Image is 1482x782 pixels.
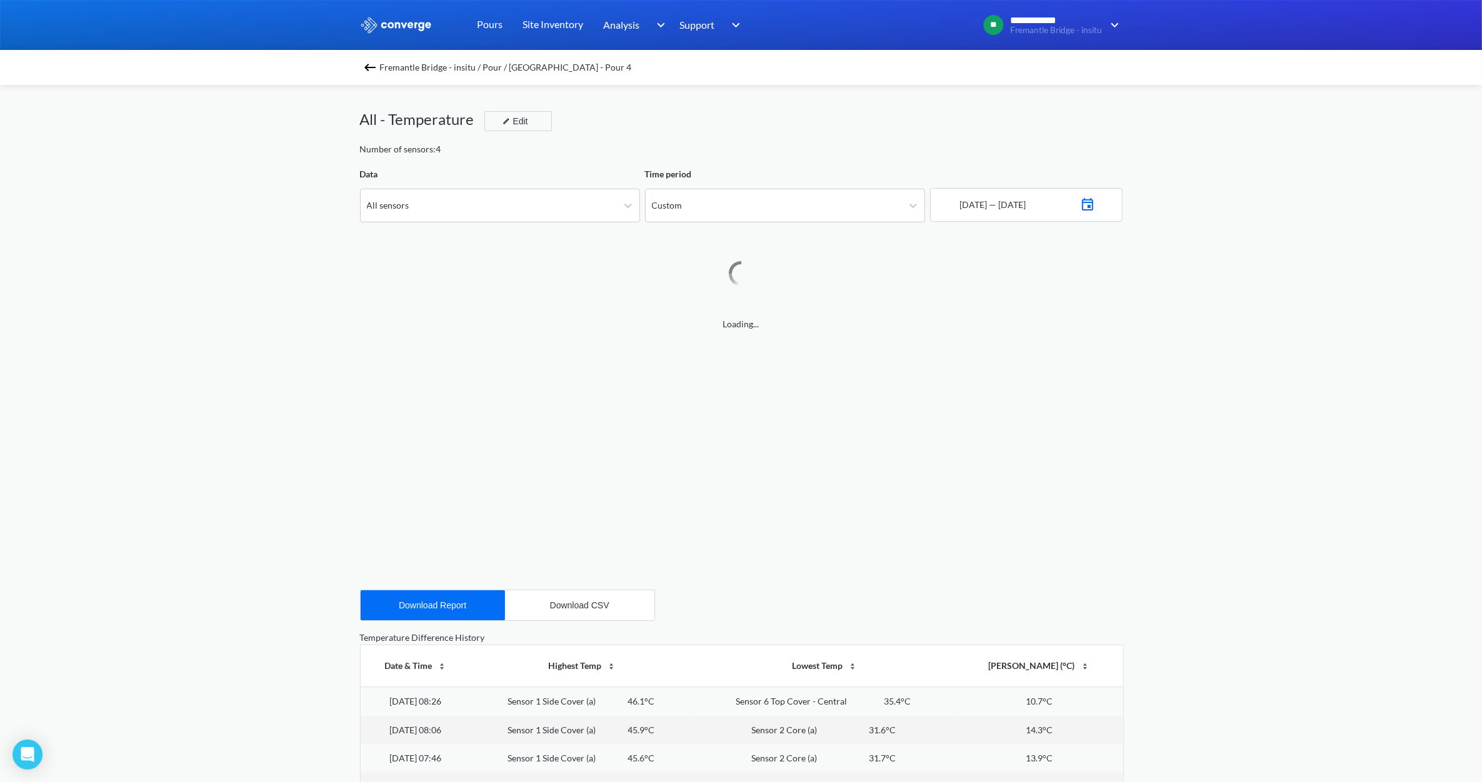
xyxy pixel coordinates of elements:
button: Edit [484,111,552,131]
img: downArrow.svg [724,17,744,32]
th: Highest Temp [471,645,694,686]
th: [PERSON_NAME] (°C) [956,645,1123,686]
img: sort-icon.svg [437,661,447,671]
div: 45.6°C [628,751,654,765]
td: [DATE] 08:06 [361,716,471,745]
img: downArrow.svg [648,17,668,32]
img: backspace.svg [363,60,378,75]
div: 35.4°C [884,695,911,708]
div: Sensor 1 Side Cover (a) [508,695,596,708]
div: [DATE] — [DATE] [958,198,1026,212]
div: Download Report [399,600,466,610]
span: Loading... [360,317,1123,331]
span: Analysis [604,17,640,32]
img: sort-icon.svg [1080,661,1090,671]
div: All - Temperature [360,107,484,131]
div: Sensor 2 Core (a) [751,751,817,765]
div: Sensor 2 Core (a) [751,723,817,737]
div: 31.7°C [869,751,896,765]
img: sort-icon.svg [848,661,858,671]
img: sort-icon.svg [606,661,616,671]
div: All sensors [367,199,409,212]
div: Number of sensors: 4 [360,142,441,156]
div: Sensor 6 Top Cover - Central [736,695,848,708]
div: Temperature Difference History [360,631,1123,645]
button: Download Report [361,590,505,620]
span: Fremantle Bridge - insitu / Pour / [GEOGRAPHIC_DATA] - Pour 4 [380,59,632,76]
img: calendar_icon_blu.svg [1080,194,1095,212]
div: Time period [645,167,925,181]
div: Edit [498,114,530,129]
div: Sensor 1 Side Cover (a) [508,723,596,737]
div: Custom [652,199,683,212]
span: Support [680,17,715,32]
td: 13.9°C [956,744,1123,773]
img: logo_ewhite.svg [360,17,433,33]
button: Download CSV [505,590,654,620]
div: 45.9°C [628,723,654,737]
th: Date & Time [361,645,471,686]
td: [DATE] 08:26 [361,686,471,715]
div: Download CSV [550,600,609,610]
span: Fremantle Bridge - insitu [1011,26,1103,35]
th: Lowest Temp [694,645,955,686]
div: Open Intercom Messenger [13,740,43,770]
div: Data [360,167,640,181]
td: 14.3°C [956,716,1123,745]
img: downArrow.svg [1103,17,1123,32]
div: 31.6°C [869,723,896,737]
div: 46.1°C [628,695,654,708]
td: 10.7°C [956,686,1123,715]
div: Sensor 1 Side Cover (a) [508,751,596,765]
td: [DATE] 07:46 [361,744,471,773]
img: edit-icon.svg [503,117,510,125]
